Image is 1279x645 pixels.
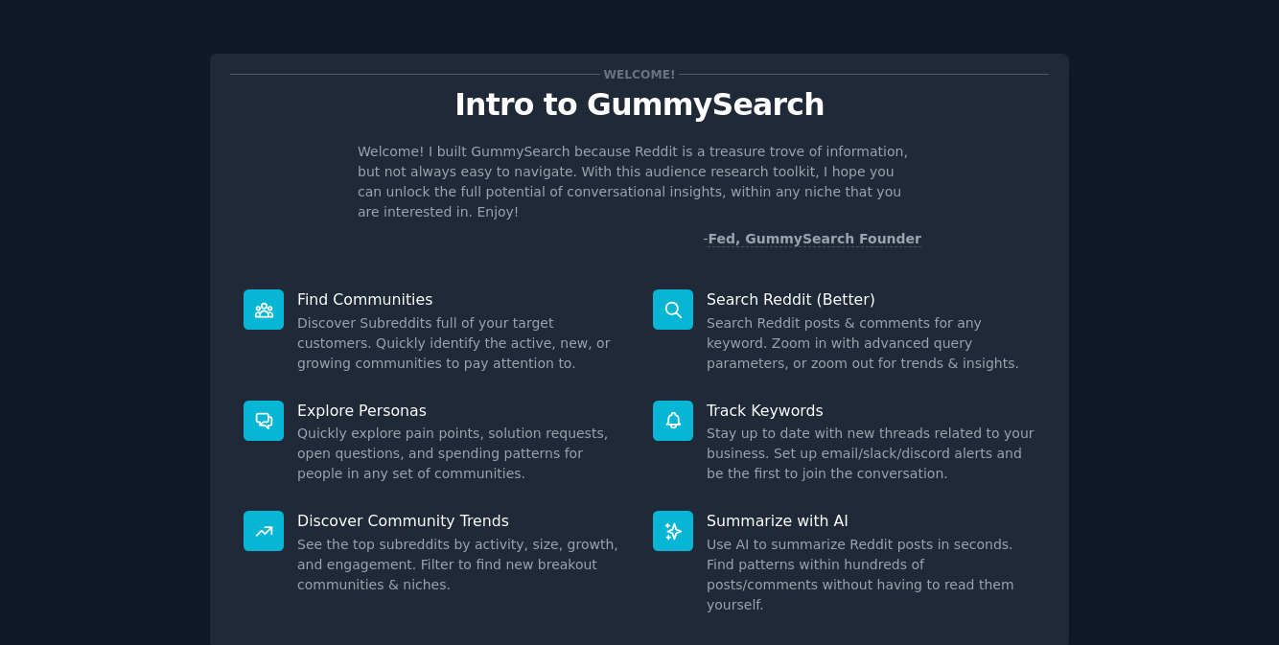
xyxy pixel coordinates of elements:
[707,313,1035,374] dd: Search Reddit posts & comments for any keyword. Zoom in with advanced query parameters, or zoom o...
[297,424,626,484] dd: Quickly explore pain points, solution requests, open questions, and spending patterns for people ...
[707,511,1035,531] p: Summarize with AI
[703,229,921,249] div: -
[708,231,921,247] a: Fed, GummySearch Founder
[297,289,626,310] p: Find Communities
[230,88,1049,122] p: Intro to GummySearch
[707,535,1035,615] dd: Use AI to summarize Reddit posts in seconds. Find patterns within hundreds of posts/comments with...
[297,511,626,531] p: Discover Community Trends
[707,424,1035,484] dd: Stay up to date with new threads related to your business. Set up email/slack/discord alerts and ...
[297,535,626,595] dd: See the top subreddits by activity, size, growth, and engagement. Filter to find new breakout com...
[707,289,1035,310] p: Search Reddit (Better)
[600,64,679,84] span: Welcome!
[297,313,626,374] dd: Discover Subreddits full of your target customers. Quickly identify the active, new, or growing c...
[297,401,626,421] p: Explore Personas
[707,401,1035,421] p: Track Keywords
[358,142,921,222] p: Welcome! I built GummySearch because Reddit is a treasure trove of information, but not always ea...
